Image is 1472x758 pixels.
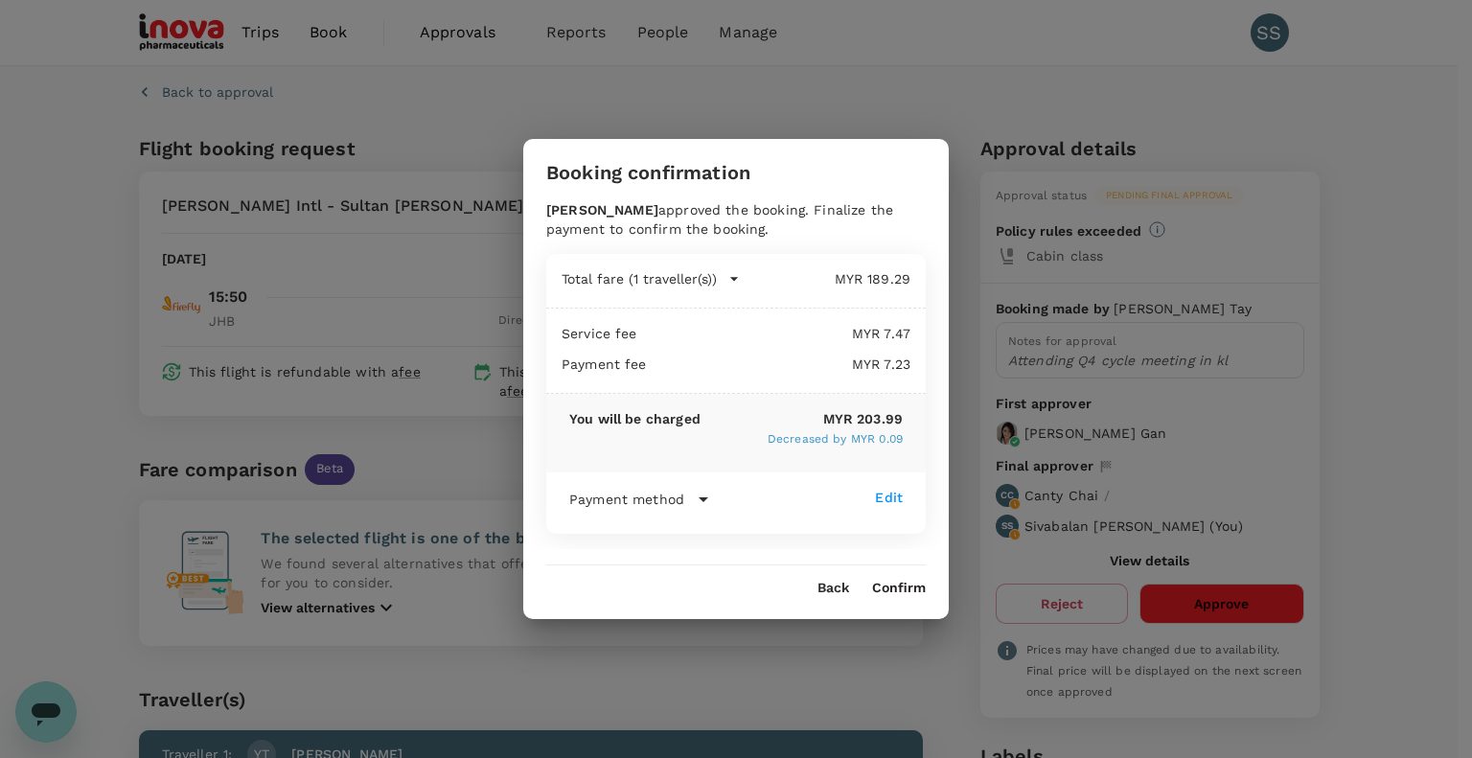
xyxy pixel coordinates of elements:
[562,269,740,288] button: Total fare (1 traveller(s))
[546,162,750,184] h3: Booking confirmation
[546,202,658,218] b: [PERSON_NAME]
[875,488,903,507] div: Edit
[637,324,910,343] p: MYR 7.47
[562,355,647,374] p: Payment fee
[740,269,910,288] p: MYR 189.29
[768,432,903,446] span: Decreased by MYR 0.09
[872,581,926,596] button: Confirm
[569,409,701,428] p: You will be charged
[817,581,849,596] button: Back
[647,355,910,374] p: MYR 7.23
[569,490,684,509] p: Payment method
[546,200,926,239] div: approved the booking. Finalize the payment to confirm the booking.
[562,324,637,343] p: Service fee
[701,409,903,428] p: MYR 203.99
[562,269,717,288] p: Total fare (1 traveller(s))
